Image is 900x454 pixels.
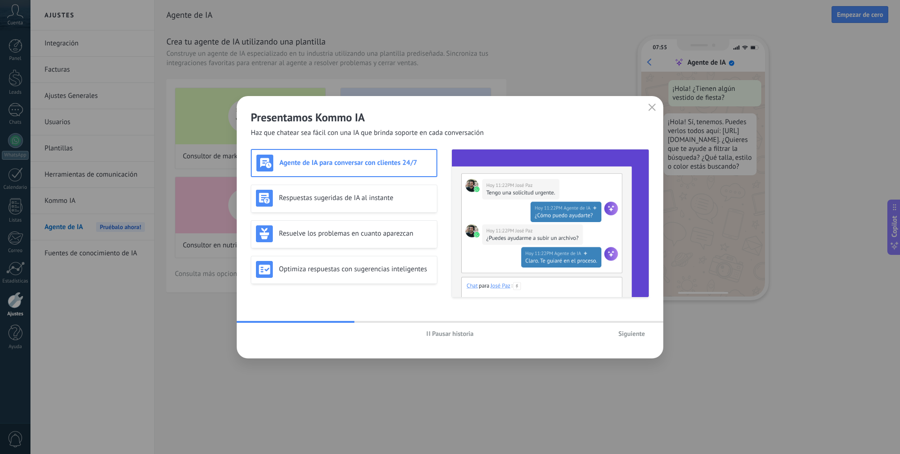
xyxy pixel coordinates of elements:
[279,158,432,167] h3: Agente de IA para conversar con clientes 24/7
[279,194,432,202] h3: Respuestas sugeridas de IA al instante
[614,327,649,341] button: Siguiente
[432,330,474,337] span: Pausar historia
[279,229,432,238] h3: Resuelve los problemas en cuanto aparezcan
[251,128,484,138] span: Haz que chatear sea fácil con una IA que brinda soporte en cada conversación
[279,265,432,274] h3: Optimiza respuestas con sugerencias inteligentes
[618,330,645,337] span: Siguiente
[251,110,649,125] h2: Presentamos Kommo IA
[422,327,478,341] button: Pausar historia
